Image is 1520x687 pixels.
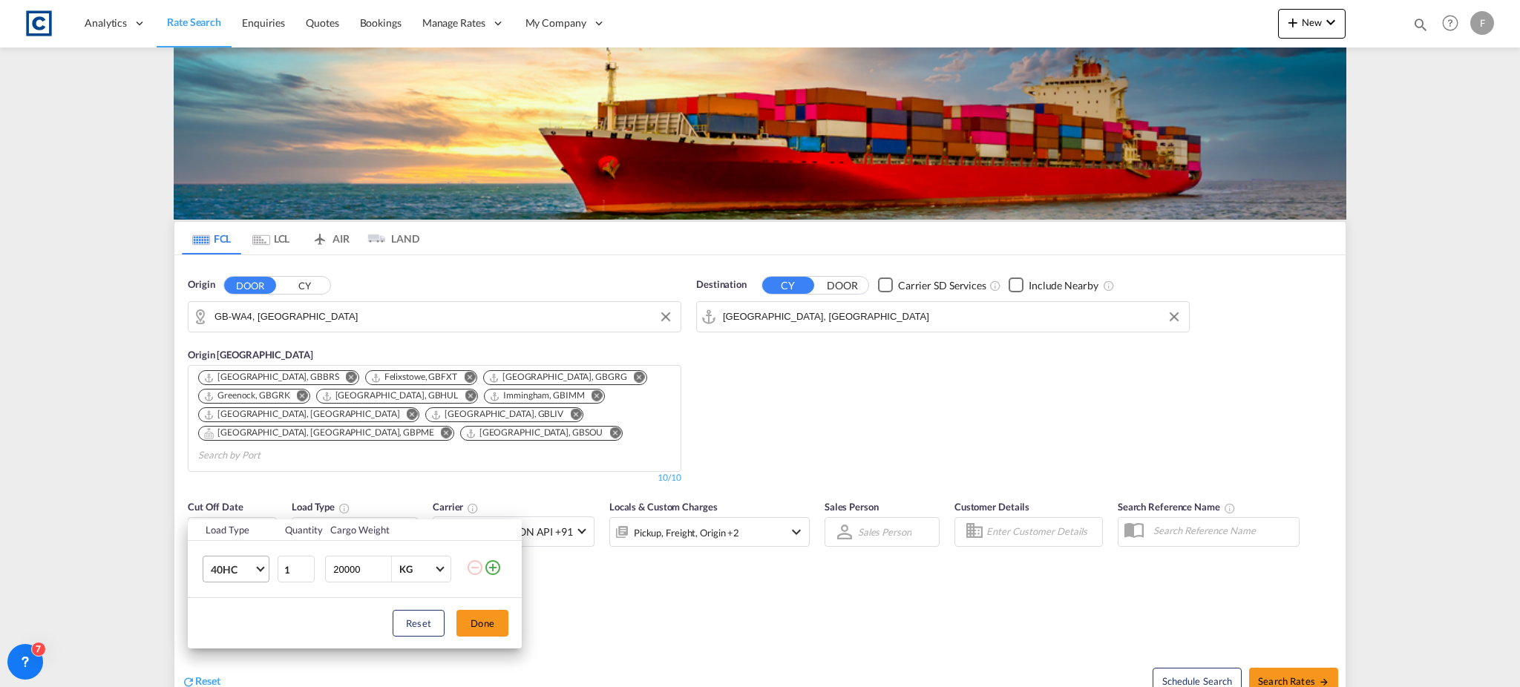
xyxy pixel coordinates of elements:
th: Quantity [276,519,322,541]
button: Done [456,610,508,637]
md-select: Choose: 40HC [203,556,269,582]
input: Enter Weight [332,556,391,582]
md-icon: icon-minus-circle-outline [466,559,484,576]
div: Cargo Weight [330,523,456,536]
input: Qty [278,556,315,582]
md-icon: icon-plus-circle-outline [484,559,502,576]
div: KG [399,563,413,575]
th: Load Type [188,519,276,541]
span: 40HC [211,562,254,577]
button: Reset [393,610,445,637]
